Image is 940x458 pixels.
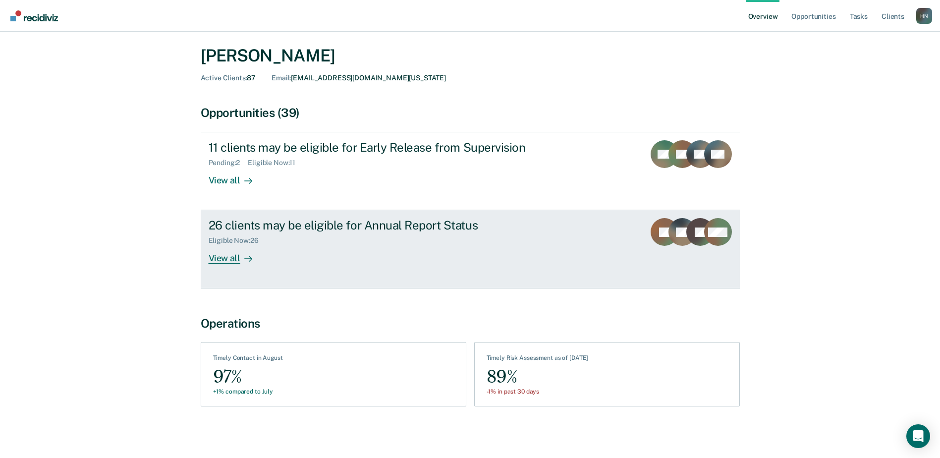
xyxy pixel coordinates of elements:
div: Opportunities (39) [201,106,740,120]
a: 26 clients may be eligible for Annual Report StatusEligible Now:26View all [201,210,740,288]
div: 89% [487,366,589,388]
div: View all [209,167,264,186]
div: Timely Risk Assessment as of [DATE] [487,354,589,365]
div: Pending : 2 [209,159,248,167]
img: Recidiviz [10,10,58,21]
div: Eligible Now : 26 [209,236,267,245]
div: Timely Contact in August [213,354,283,365]
div: H N [916,8,932,24]
button: Profile dropdown button [916,8,932,24]
span: Email : [272,74,291,82]
div: 97% [213,366,283,388]
div: 11 clients may be eligible for Early Release from Supervision [209,140,556,155]
a: 11 clients may be eligible for Early Release from SupervisionPending:2Eligible Now:11View all [201,132,740,210]
div: +1% compared to July [213,388,283,395]
div: 26 clients may be eligible for Annual Report Status [209,218,556,232]
div: [PERSON_NAME] [201,46,740,66]
div: Operations [201,316,740,331]
div: -1% in past 30 days [487,388,589,395]
span: Active Clients : [201,74,247,82]
div: View all [209,245,264,264]
div: Open Intercom Messenger [906,424,930,448]
div: Eligible Now : 11 [248,159,303,167]
div: 87 [201,74,256,82]
div: [EMAIL_ADDRESS][DOMAIN_NAME][US_STATE] [272,74,446,82]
